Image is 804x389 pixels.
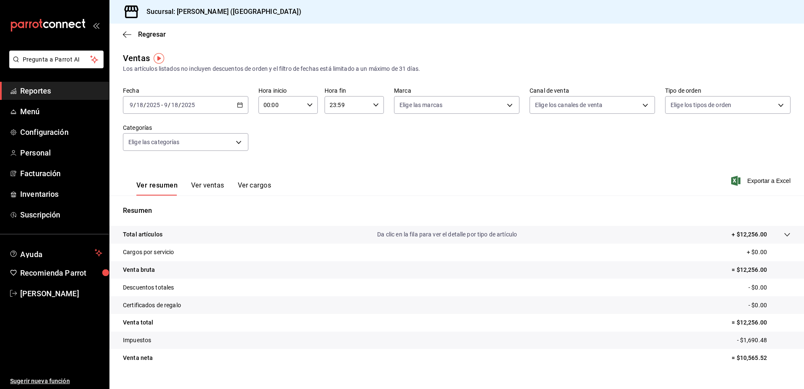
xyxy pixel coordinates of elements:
[191,181,224,196] button: Ver ventas
[733,176,791,186] button: Exportar a Excel
[168,102,170,108] span: /
[93,22,99,29] button: open_drawer_menu
[128,138,180,146] span: Elige las categorías
[23,55,91,64] span: Pregunta a Parrot AI
[238,181,272,196] button: Ver cargos
[732,354,791,362] p: = $10,565.52
[123,354,153,362] p: Venta neta
[665,88,791,94] label: Tipo de orden
[732,266,791,274] p: = $12,256.00
[258,88,318,94] label: Hora inicio
[9,51,104,68] button: Pregunta a Parrot AI
[6,61,104,70] a: Pregunta a Parrot AI
[164,102,168,108] input: --
[181,102,195,108] input: ----
[20,209,102,220] span: Suscripción
[136,181,271,196] div: navigation tabs
[123,283,174,292] p: Descuentos totales
[146,102,160,108] input: ----
[123,30,166,38] button: Regresar
[20,147,102,158] span: Personal
[140,7,301,17] h3: Sucursal: [PERSON_NAME] ([GEOGRAPHIC_DATA])
[399,101,442,109] span: Elige las marcas
[123,301,181,310] p: Certificados de regalo
[123,248,174,257] p: Cargos por servicio
[394,88,519,94] label: Marca
[136,102,144,108] input: --
[138,30,166,38] span: Regresar
[129,102,133,108] input: --
[530,88,655,94] label: Canal de venta
[10,377,102,386] span: Sugerir nueva función
[20,168,102,179] span: Facturación
[133,102,136,108] span: /
[171,102,178,108] input: --
[20,188,102,200] span: Inventarios
[325,88,384,94] label: Hora fin
[747,248,791,257] p: + $0.00
[732,230,767,239] p: + $12,256.00
[123,88,248,94] label: Fecha
[20,106,102,117] span: Menú
[123,266,155,274] p: Venta bruta
[20,126,102,138] span: Configuración
[748,283,791,292] p: - $0.00
[123,64,791,73] div: Los artículos listados no incluyen descuentos de orden y el filtro de fechas está limitado a un m...
[144,102,146,108] span: /
[178,102,181,108] span: /
[123,336,151,345] p: Impuestos
[20,248,91,258] span: Ayuda
[748,301,791,310] p: - $0.00
[154,53,164,64] img: Tooltip marker
[671,101,731,109] span: Elige los tipos de orden
[123,52,150,64] div: Ventas
[123,206,791,216] p: Resumen
[161,102,163,108] span: -
[123,230,162,239] p: Total artículos
[377,230,517,239] p: Da clic en la fila para ver el detalle por tipo de artículo
[136,181,178,196] button: Ver resumen
[535,101,602,109] span: Elige los canales de venta
[20,288,102,299] span: [PERSON_NAME]
[20,267,102,279] span: Recomienda Parrot
[123,318,153,327] p: Venta total
[737,336,791,345] p: - $1,690.48
[20,85,102,97] span: Reportes
[732,318,791,327] p: = $12,256.00
[123,125,248,131] label: Categorías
